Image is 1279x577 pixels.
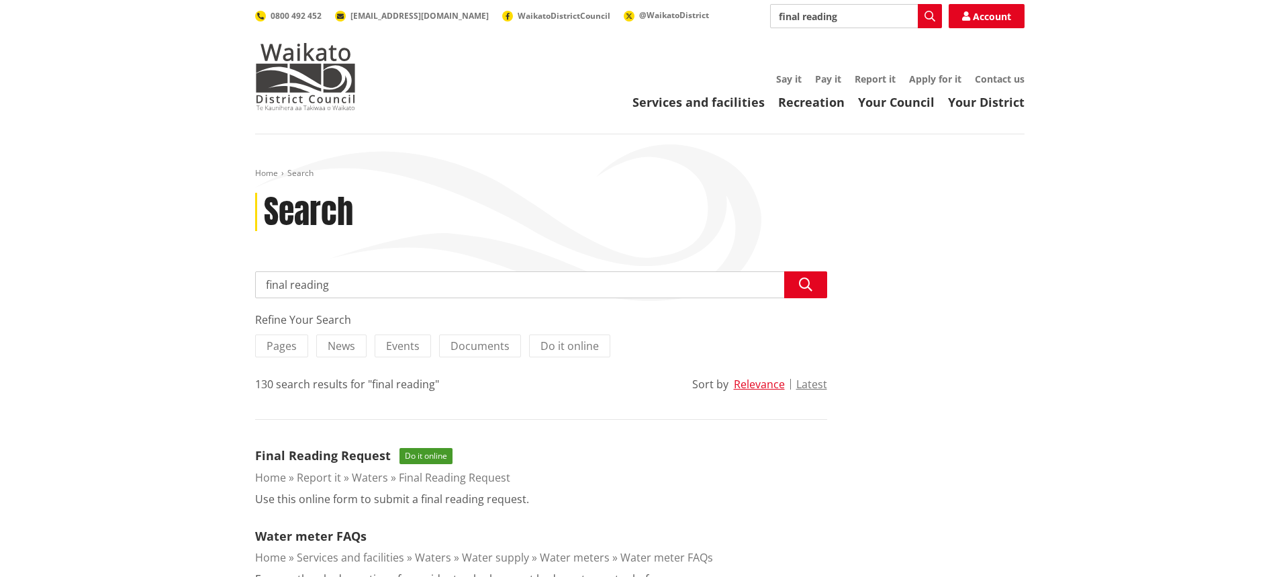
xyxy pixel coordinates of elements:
a: Your Council [858,94,935,110]
span: Pages [267,339,297,353]
span: News [328,339,355,353]
span: WaikatoDistrictCouncil [518,10,610,21]
span: Documents [451,339,510,353]
a: Waters [352,470,388,485]
img: Waikato District Council - Te Kaunihera aa Takiwaa o Waikato [255,43,356,110]
a: 0800 492 452 [255,10,322,21]
a: WaikatoDistrictCouncil [502,10,610,21]
a: Pay it [815,73,841,85]
input: Search input [770,4,942,28]
button: Latest [796,378,827,390]
h1: Search [264,193,353,232]
a: @WaikatoDistrict [624,9,709,21]
input: Search input [255,271,827,298]
span: Do it online [399,448,453,464]
a: Your District [948,94,1025,110]
span: @WaikatoDistrict [639,9,709,21]
span: [EMAIL_ADDRESS][DOMAIN_NAME] [350,10,489,21]
a: Water meter FAQs [255,528,367,544]
a: Apply for it [909,73,961,85]
span: Search [287,167,314,179]
a: Account [949,4,1025,28]
span: 0800 492 452 [271,10,322,21]
a: Waters [415,550,451,565]
a: Contact us [975,73,1025,85]
div: 130 search results for "final reading" [255,376,439,392]
a: Final Reading Request [399,470,510,485]
a: Final Reading Request [255,447,391,463]
a: Services and facilities [632,94,765,110]
a: Recreation [778,94,845,110]
a: Water meter FAQs [620,550,713,565]
a: Home [255,167,278,179]
a: Services and facilities [297,550,404,565]
a: Home [255,470,286,485]
button: Relevance [734,378,785,390]
a: [EMAIL_ADDRESS][DOMAIN_NAME] [335,10,489,21]
span: Do it online [540,339,599,353]
a: Home [255,550,286,565]
a: Water meters [540,550,610,565]
div: Sort by [692,376,728,392]
div: Refine Your Search [255,312,827,328]
a: Say it [776,73,802,85]
a: Water supply [462,550,529,565]
a: Report it [855,73,896,85]
a: Report it [297,470,341,485]
span: Events [386,339,420,353]
nav: breadcrumb [255,168,1025,179]
p: Use this online form to submit a final reading request. [255,491,529,507]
